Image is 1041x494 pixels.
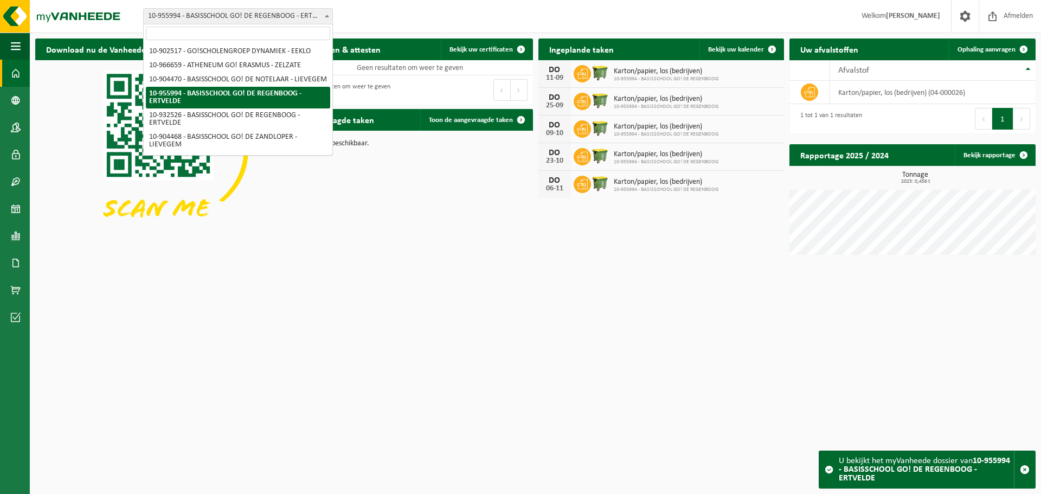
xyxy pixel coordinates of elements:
[544,66,566,74] div: DO
[35,60,281,245] img: Download de VHEPlus App
[614,67,718,76] span: Karton/papier, los (bedrijven)
[839,451,1014,488] div: U bekijkt het myVanheede dossier van
[708,46,764,53] span: Bekijk uw kalender
[591,63,609,82] img: WB-1100-HPE-GN-50
[544,130,566,137] div: 09-10
[146,87,330,108] li: 10-955994 - BASISSCHOOL GO! DE REGENBOOG - ERTVELDE
[614,123,718,131] span: Karton/papier, los (bedrijven)
[146,108,330,130] li: 10-932526 - BASISSCHOOL GO! DE REGENBOOG - ERTVELDE
[544,176,566,185] div: DO
[975,108,992,130] button: Previous
[614,159,718,165] span: 10-955994 - BASISSCHOOL GO! DE REGENBOOG
[614,178,718,187] span: Karton/papier, los (bedrijven)
[544,74,566,82] div: 11-09
[614,95,718,104] span: Karton/papier, los (bedrijven)
[614,150,718,159] span: Karton/papier, los (bedrijven)
[429,117,513,124] span: Toon de aangevraagde taken
[955,144,1034,166] a: Bekijk rapportage
[614,131,718,138] span: 10-955994 - BASISSCHOOL GO! DE REGENBOOG
[544,121,566,130] div: DO
[591,119,609,137] img: WB-1100-HPE-GN-50
[789,39,869,60] h2: Uw afvalstoffen
[146,73,330,87] li: 10-904470 - BASISSCHOOL GO! DE NOTELAAR - LIEVEGEM
[143,8,333,24] span: 10-955994 - BASISSCHOOL GO! DE REGENBOOG - ERTVELDE
[449,46,513,53] span: Bekijk uw certificaten
[839,457,1010,483] strong: 10-955994 - BASISSCHOOL GO! DE REGENBOOG - ERTVELDE
[949,39,1034,60] a: Ophaling aanvragen
[614,187,718,193] span: 10-955994 - BASISSCHOOL GO! DE REGENBOOG
[838,66,869,75] span: Afvalstof
[287,39,391,60] h2: Certificaten & attesten
[287,60,533,75] td: Geen resultaten om weer te geven
[511,79,528,101] button: Next
[830,81,1036,104] td: karton/papier, los (bedrijven) (04-000026)
[886,12,940,20] strong: [PERSON_NAME]
[544,149,566,157] div: DO
[614,76,718,82] span: 10-955994 - BASISSCHOOL GO! DE REGENBOOG
[146,152,330,174] li: 10-959252 - GO! ATHENEUM EN LEEFSCHOOL DE TANDEM - EEKLO
[544,157,566,165] div: 23-10
[591,174,609,193] img: WB-1100-HPE-GN-50
[614,104,718,110] span: 10-955994 - BASISSCHOOL GO! DE REGENBOOG
[144,9,332,24] span: 10-955994 - BASISSCHOOL GO! DE REGENBOOG - ERTVELDE
[287,109,385,130] h2: Aangevraagde taken
[795,107,862,131] div: 1 tot 1 van 1 resultaten
[441,39,532,60] a: Bekijk uw certificaten
[795,179,1036,184] span: 2025: 0,456 t
[591,146,609,165] img: WB-1100-HPE-GN-50
[146,130,330,152] li: 10-904468 - BASISSCHOOL GO! DE ZANDLOPER - LIEVEGEM
[538,39,625,60] h2: Ingeplande taken
[146,59,330,73] li: 10-966659 - ATHENEUM GO! ERASMUS - ZELZATE
[544,102,566,110] div: 25-09
[992,108,1013,130] button: 1
[591,91,609,110] img: WB-1100-HPE-GN-50
[298,140,522,147] p: Geen data beschikbaar.
[544,185,566,193] div: 06-11
[1013,108,1030,130] button: Next
[35,39,180,60] h2: Download nu de Vanheede+ app!
[292,78,390,102] div: Geen resultaten om weer te geven
[544,93,566,102] div: DO
[146,44,330,59] li: 10-902517 - GO!SCHOLENGROEP DYNAMIEK - EEKLO
[958,46,1016,53] span: Ophaling aanvragen
[699,39,783,60] a: Bekijk uw kalender
[789,144,899,165] h2: Rapportage 2025 / 2024
[795,171,1036,184] h3: Tonnage
[420,109,532,131] a: Toon de aangevraagde taken
[493,79,511,101] button: Previous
